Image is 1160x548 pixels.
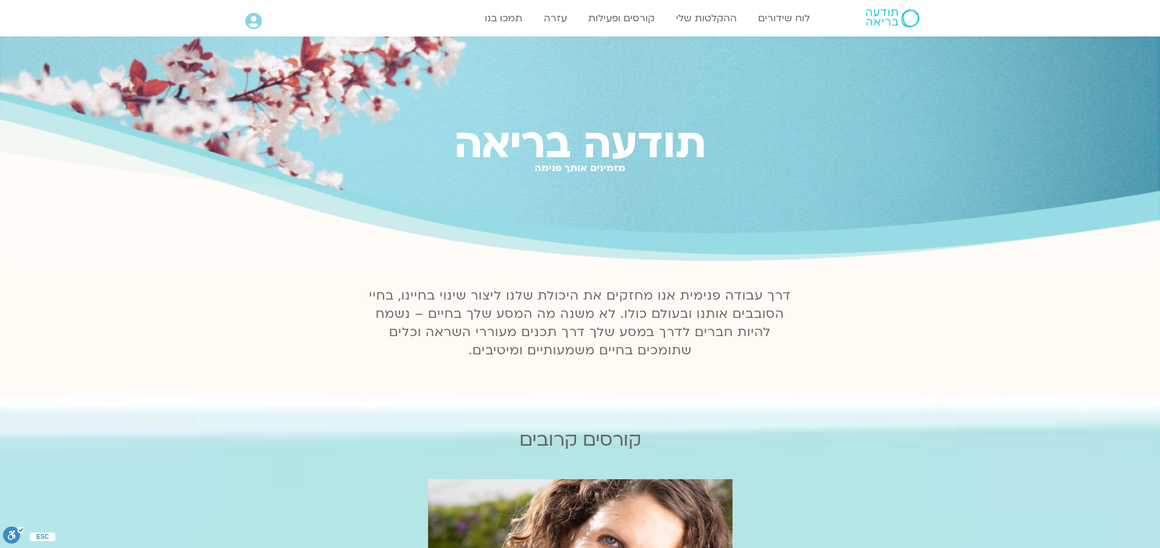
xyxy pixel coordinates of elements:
a: לוח שידורים [752,7,816,30]
img: תודעה בריאה [866,9,919,27]
p: דרך עבודה פנימית אנו מחזקים את היכולת שלנו ליצור שינוי בחיינו, בחיי הסובבים אותנו ובעולם כולו. לא... [362,287,798,360]
a: תמכו בנו [479,7,529,30]
a: קורסים ופעילות [582,7,661,30]
h2: קורסים קרובים [201,429,960,451]
a: עזרה [538,7,573,30]
a: ההקלטות שלי [670,7,743,30]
